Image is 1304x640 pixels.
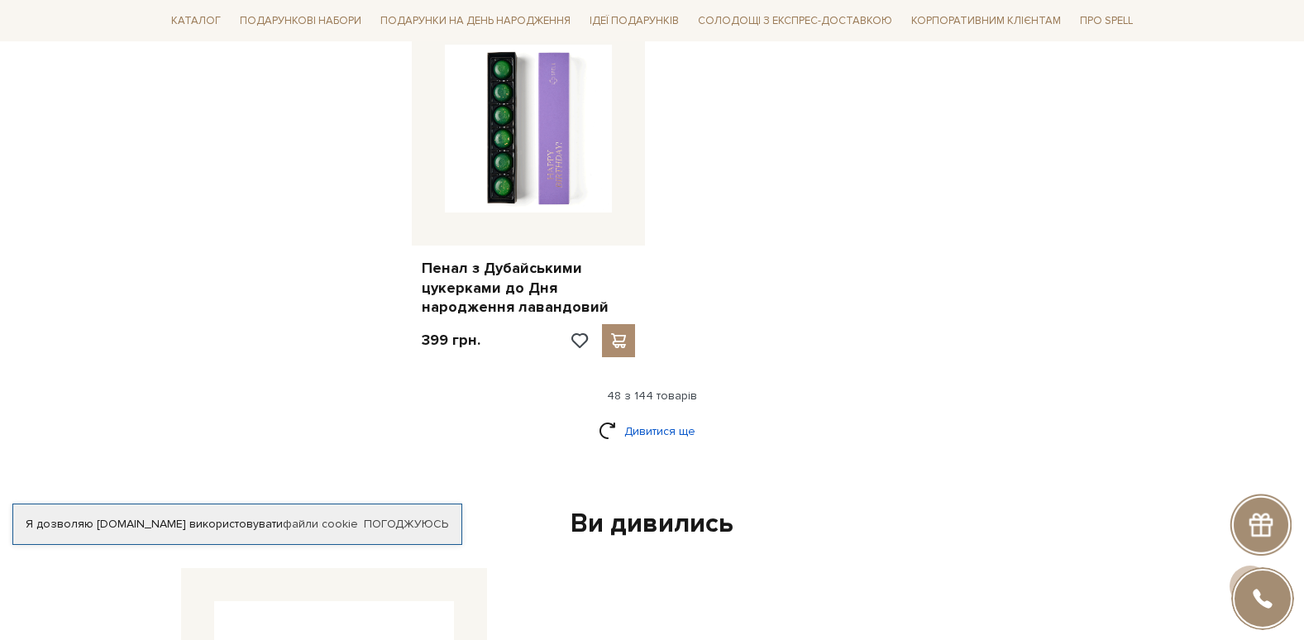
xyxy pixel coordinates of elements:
[599,417,706,446] a: Дивитися ще
[13,517,461,532] div: Я дозволяю [DOMAIN_NAME] використовувати
[905,7,1068,35] a: Корпоративним клієнтам
[283,517,358,531] a: файли cookie
[165,8,227,34] span: Каталог
[174,507,1130,542] div: Ви дивились
[158,389,1147,404] div: 48 з 144 товарів
[374,8,577,34] span: Подарунки на День народження
[691,7,899,35] a: Солодощі з експрес-доставкою
[422,259,636,317] a: Пенал з Дубайськими цукерками до Дня народження лавандовий
[364,517,448,532] a: Погоджуюсь
[422,331,480,350] p: 399 грн.
[233,8,368,34] span: Подарункові набори
[583,8,685,34] span: Ідеї подарунків
[1073,8,1139,34] span: Про Spell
